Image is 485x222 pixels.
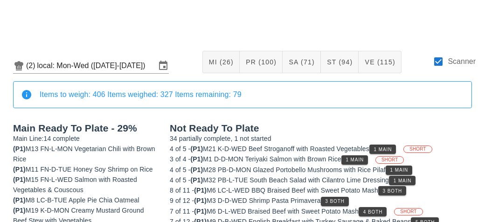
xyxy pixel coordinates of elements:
span: (P1) [190,145,203,153]
span: 7 of 11 - [170,208,194,215]
button: 1 Main [389,176,416,185]
span: 1 Main [374,147,392,152]
span: 4 Both [363,209,382,215]
span: (P1) [13,145,26,153]
div: M11 FN-D-TUE Honey Soy Shrimp on Rice [13,164,159,174]
span: SHORT [381,157,398,163]
span: (P1) [194,197,207,204]
button: VE (115) [359,51,402,73]
div: M1 D-D-MON Teriyaki Salmon with Brown Rice [170,154,472,164]
button: 3 Both [378,186,406,195]
div: M28 PB-D-MON Glazed Portobello Mushrooms with Rice Pilaf [170,165,472,175]
div: M32 PB-L-TUE South Beach Salad with Cilantro Lime Dressing [170,175,472,185]
span: 14 complete [44,135,80,142]
span: (P1) [13,207,26,214]
div: M21 K-D-WED Beef Stroganoff with Roasted Vegetables [170,144,472,154]
span: (P1) [13,196,26,204]
button: MI (26) [202,51,240,73]
span: (P1) [13,166,26,173]
div: Items to weigh: 406 Items weighed: 327 Items remaining: 79 [40,90,464,100]
span: SA (71) [288,58,315,66]
div: (2) [26,61,37,70]
span: (P1) [194,187,207,194]
h2: Main Ready To Plate - 29% [13,123,159,133]
span: 1 Main [393,178,412,183]
span: 3 Both [325,199,344,204]
div: M3 D-D-WED Shrimp Pasta Primavera [170,195,472,206]
span: MI (26) [208,58,234,66]
span: 4 of 5 - [170,176,190,184]
button: 3 Both [321,197,349,206]
span: 4 of 5 - [170,166,190,173]
div: M6 LC-L-WED BBQ Braised Beef with Sweet Potato Mash [170,185,472,195]
label: Scanner [448,57,476,66]
span: 1 Main [346,157,364,162]
h2: Not Ready To Plate [170,123,472,133]
button: 1 Main [369,145,396,154]
span: SHORT [409,146,426,153]
div: M8 LC-B-TUE Apple Pie Chia Oatmeal [13,195,159,205]
span: ST (94) [326,58,353,66]
div: M6 D-L-WED Braised Beef with Sweet Potato Mash [170,206,472,216]
span: SHORT [400,208,416,215]
button: 1 Main [341,155,368,165]
span: (P1) [190,166,203,173]
span: 8 of 11 - [170,187,194,194]
span: 1 Main [390,167,409,173]
span: 4 of 5 - [170,145,190,153]
button: 1 Main [386,166,412,175]
span: (P1) [13,176,26,183]
span: 9 of 12 - [170,197,194,204]
span: 3 of 4 - [170,155,190,163]
span: PR (100) [245,58,277,66]
div: M15 FN-L-WED Salmon with Roasted Vegetables & Couscous [13,174,159,195]
button: ST (94) [321,51,359,73]
button: PR (100) [240,51,283,73]
span: (P1) [190,155,203,163]
span: (P1) [190,176,203,184]
div: M13 FN-L-MON Vegetarian Chili with Brown Rice [13,144,159,164]
span: VE (115) [364,58,395,66]
span: (P1) [194,208,207,215]
button: 4 Both [359,207,387,216]
span: 3 Both [382,188,402,194]
button: SA (71) [283,51,321,73]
